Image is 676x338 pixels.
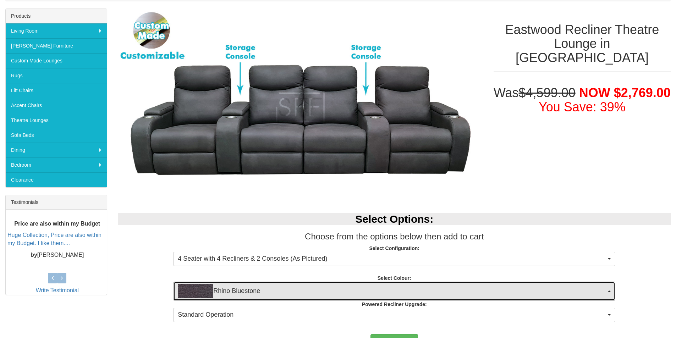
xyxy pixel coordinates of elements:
a: Rugs [6,68,107,83]
strong: Select Colour: [378,275,411,281]
a: Sofa Beds [6,128,107,143]
a: Bedroom [6,157,107,172]
span: NOW $2,769.00 [579,85,671,100]
a: Accent Chairs [6,98,107,113]
a: Lift Chairs [6,83,107,98]
span: Rhino Bluestone [178,284,606,298]
b: Select Options: [355,213,433,225]
b: Price are also within my Budget [14,221,100,227]
div: Products [6,9,107,23]
button: Rhino BluestoneRhino Bluestone [173,282,615,301]
img: Rhino Bluestone [178,284,213,298]
a: Custom Made Lounges [6,53,107,68]
h1: Was [494,86,671,114]
del: $4,599.00 [519,85,576,100]
strong: Select Configuration: [369,245,419,251]
p: [PERSON_NAME] [7,251,107,259]
a: Clearance [6,172,107,187]
span: 4 Seater with 4 Recliners & 2 Consoles (As Pictured) [178,254,606,264]
strong: Powered Recliner Upgrade: [362,301,427,307]
a: Huge Collection, Price are also within my Budget. I like them.... [7,232,101,246]
button: Standard Operation [173,308,615,322]
div: Testimonials [6,195,107,210]
h1: Eastwood Recliner Theatre Lounge in [GEOGRAPHIC_DATA] [494,23,671,65]
a: Dining [6,143,107,157]
span: Standard Operation [178,310,606,320]
font: You Save: 39% [539,100,626,114]
a: Write Testimonial [36,287,79,293]
a: Theatre Lounges [6,113,107,128]
b: by [31,252,37,258]
a: Living Room [6,23,107,38]
a: [PERSON_NAME] Furniture [6,38,107,53]
button: 4 Seater with 4 Recliners & 2 Consoles (As Pictured) [173,252,615,266]
h3: Choose from the options below then add to cart [118,232,671,241]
